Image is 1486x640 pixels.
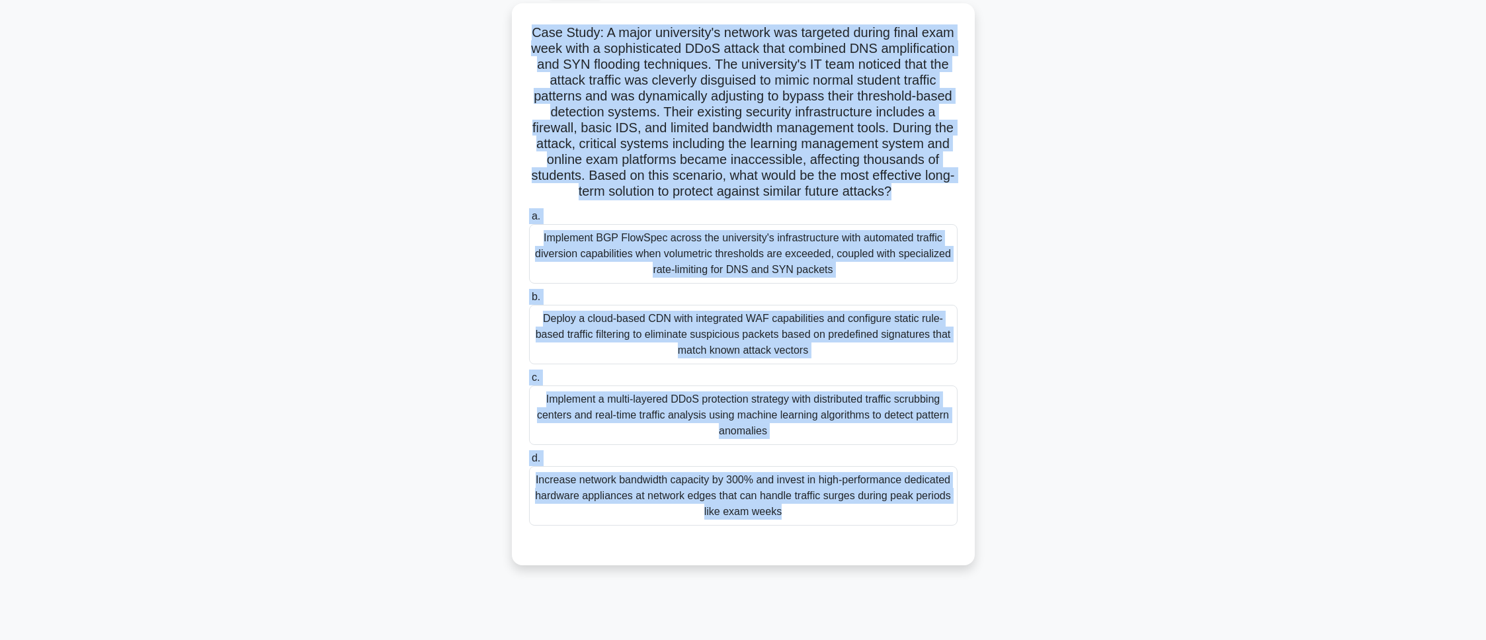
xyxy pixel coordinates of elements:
[532,210,540,221] span: a.
[532,452,540,463] span: d.
[532,291,540,302] span: b.
[529,466,958,526] div: Increase network bandwidth capacity by 300% and invest in high-performance dedicated hardware app...
[529,385,958,445] div: Implement a multi-layered DDoS protection strategy with distributed traffic scrubbing centers and...
[529,224,958,284] div: Implement BGP FlowSpec across the university's infrastructure with automated traffic diversion ca...
[532,372,540,383] span: c.
[528,24,959,200] h5: Case Study: A major university's network was targeted during final exam week with a sophisticated...
[529,305,958,364] div: Deploy a cloud-based CDN with integrated WAF capabilities and configure static rule-based traffic...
